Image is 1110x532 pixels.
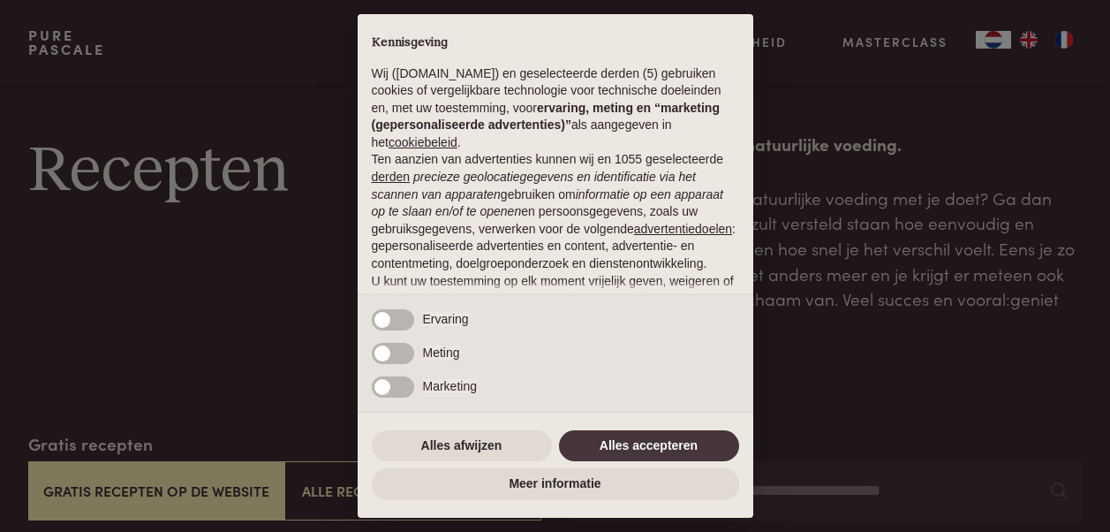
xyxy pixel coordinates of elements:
[372,101,720,133] strong: ervaring, meting en “marketing (gepersonaliseerde advertenties)”
[372,430,552,462] button: Alles afwijzen
[372,65,739,152] p: Wij ([DOMAIN_NAME]) en geselecteerde derden (5) gebruiken cookies of vergelijkbare technologie vo...
[423,346,460,360] span: Meting
[423,379,477,393] span: Marketing
[372,151,739,272] p: Ten aanzien van advertenties kunnen wij en 1055 geselecteerde gebruiken om en persoonsgegevens, z...
[559,430,739,462] button: Alles accepteren
[423,312,469,326] span: Ervaring
[372,273,739,360] p: U kunt uw toestemming op elk moment vrijelijk geven, weigeren of intrekken door het voorkeurenpan...
[634,221,732,239] button: advertentiedoelen
[372,170,696,201] em: precieze geolocatiegegevens en identificatie via het scannen van apparaten
[372,468,739,500] button: Meer informatie
[372,169,411,186] button: derden
[372,187,724,219] em: informatie op een apparaat op te slaan en/of te openen
[372,35,739,51] h2: Kennisgeving
[389,135,457,149] a: cookiebeleid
